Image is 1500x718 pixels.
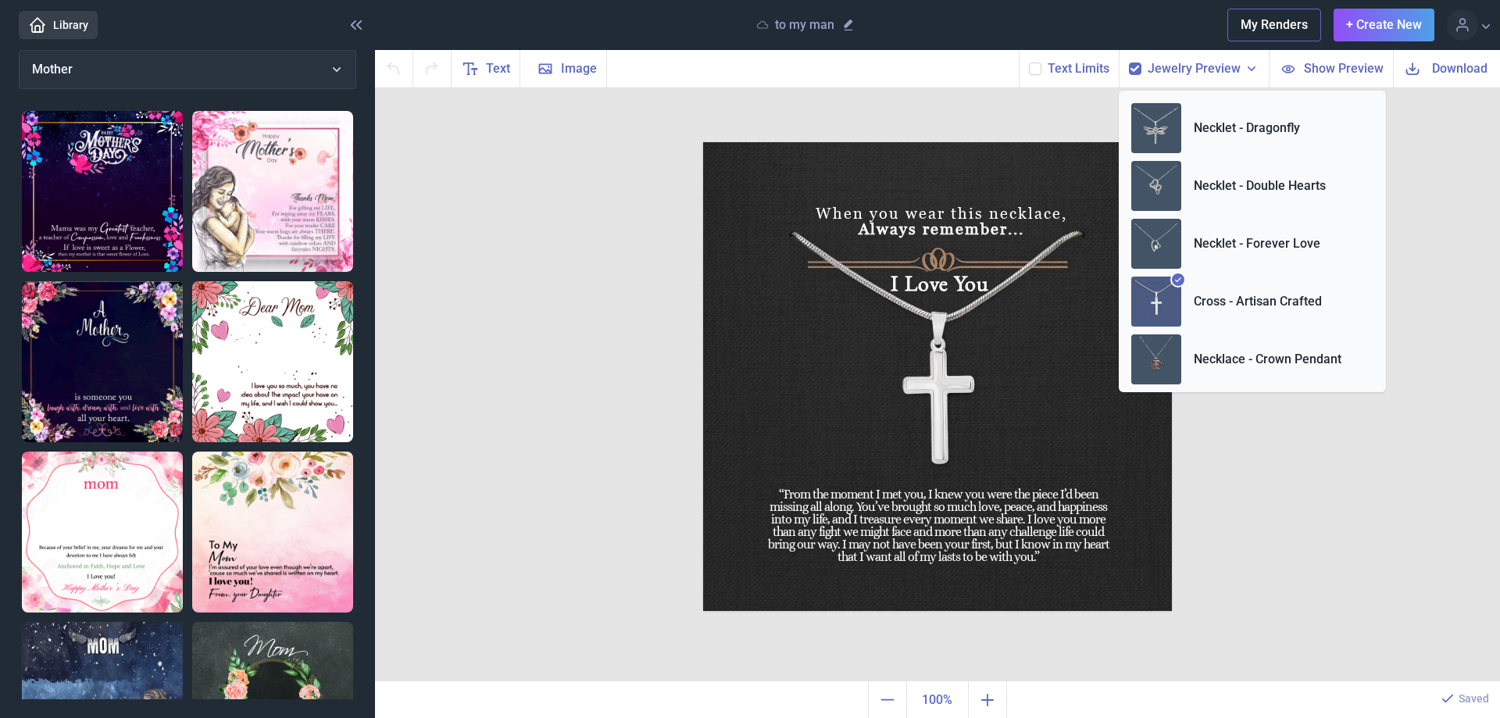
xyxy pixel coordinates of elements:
span: Mother [32,62,73,77]
p: to my man [775,17,834,33]
button: Zoom out [868,681,906,718]
p: Cross - Artisan Crafted [1194,292,1322,311]
button: Image [520,50,607,87]
p: Saved [1459,691,1489,706]
span: Text [486,59,510,78]
img: Necklet - Forever Love [1131,219,1181,269]
img: b024.jpg [703,142,1172,611]
button: Actual size [906,681,969,718]
img: Mother is someone you laugh with [22,281,183,442]
img: Thanks mom, for gifting me life [192,111,353,272]
span: Image [561,59,597,78]
span: Show Preview [1304,59,1384,77]
img: Necklet - Double Hearts [1131,161,1181,211]
button: Undo [375,50,413,87]
img: Message Card Mother day [22,452,183,613]
p: Necklet - Forever Love [1194,234,1320,253]
button: Download [1393,50,1500,87]
p: Necklet - Double Hearts [1194,177,1326,195]
button: My Renders [1227,9,1321,41]
span: Jewelry Preview [1148,59,1241,78]
button: Text [452,50,520,87]
img: Mom - I'm assured of your love [192,452,353,613]
img: Necklet - Dragonfly [1131,103,1181,153]
span: 100% [910,684,965,716]
button: Mother [19,50,356,89]
button: + Create New [1334,9,1434,41]
div: When you wear this necklace, [758,205,1125,249]
img: Cross - Artisan Crafted [1131,277,1181,327]
button: Show Preview [1269,50,1393,87]
button: Jewelry Preview [1148,59,1259,78]
span: Download [1432,59,1487,77]
p: Necklace - Crown Pendant [1194,350,1341,369]
div: I Love You [797,269,1083,302]
button: Text Limits [1048,59,1109,78]
button: Redo [413,50,452,87]
b: Always remember... [859,220,1024,238]
p: Necklet - Dragonfly [1194,119,1300,138]
a: Library [19,11,98,39]
img: Mama was my greatest teacher [22,111,183,272]
button: Zoom in [969,681,1007,718]
img: Necklace - Crown Pendant [1131,334,1181,384]
div: “From the moment I met you, I knew you were the piece I’d been missing all along. You’ve brought ... [759,488,1118,535]
img: Dear Mom I love you so much [192,281,353,442]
